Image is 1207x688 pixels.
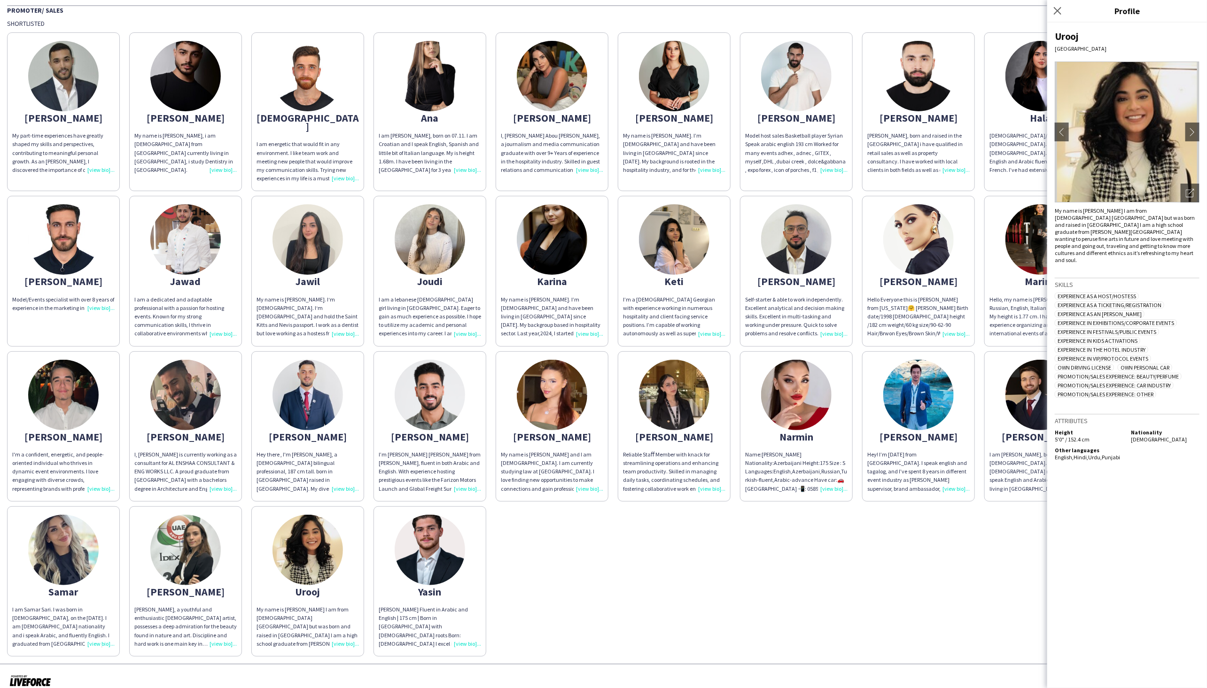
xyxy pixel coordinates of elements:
[989,450,1092,493] div: I am [PERSON_NAME], born on [DEMOGRAPHIC_DATA]. I am a [DEMOGRAPHIC_DATA] national and I speak En...
[395,204,465,275] img: thumb-6630f58990371.jpeg
[12,588,115,596] div: Samar
[273,515,343,585] img: thumb-63248f74aa54b.jpeg
[134,433,237,441] div: [PERSON_NAME]
[1088,454,1102,461] span: Urdu ,
[1181,184,1199,202] div: Open photos pop-in
[1055,319,1177,326] span: Experience in Exhibitions/Corporate Events
[501,295,603,338] div: My name is [PERSON_NAME]. I’m [DEMOGRAPHIC_DATA] and have been living in [GEOGRAPHIC_DATA] since ...
[1055,62,1199,202] img: Crew avatar or photo
[1055,436,1090,443] span: 5'0" / 152.4 cm
[1055,429,1123,436] h5: Height
[379,450,481,493] div: I’m [PERSON_NAME] [PERSON_NAME] from [PERSON_NAME], fluent in both Arabic and English. With exper...
[883,360,954,430] img: thumb-680634d76871d.jpeg
[1055,447,1123,454] h5: Other languages
[639,204,709,275] img: thumb-bb5d36cb-dfbe-4f67-92b6-7397ff9cae96.jpg
[761,360,832,430] img: thumb-6570951b4b34b.jpeg
[134,277,237,286] div: Jawad
[867,277,970,286] div: [PERSON_NAME]
[257,277,359,286] div: Jawil
[9,674,51,687] img: Powered by Liveforce
[761,204,832,275] img: thumb-685c13209b324.jpeg
[623,277,725,286] div: Keti
[395,515,465,585] img: thumb-689e97d6ba457.jpeg
[257,295,359,338] div: My name is [PERSON_NAME]. I‘m [DEMOGRAPHIC_DATA]. I‘m [DEMOGRAPHIC_DATA] and hold the Saint Kitts...
[379,433,481,441] div: [PERSON_NAME]
[257,140,359,183] div: I am energetic that would fit in any environment. I like team work and meeting new people that wo...
[1005,41,1076,111] img: thumb-68a0e79732ed7.jpeg
[623,114,725,122] div: [PERSON_NAME]
[501,277,603,286] div: Karina
[257,450,359,493] div: Hey there , I'm [PERSON_NAME], a [DEMOGRAPHIC_DATA] bilingual professional, 187 cm tall. born in ...
[12,277,115,286] div: [PERSON_NAME]
[1118,364,1172,371] span: Own Personal Car
[257,433,359,441] div: [PERSON_NAME]
[501,131,603,174] div: I, [PERSON_NAME] Abou [PERSON_NAME], a journalism and media communication graduate with over 9+ Y...
[517,360,587,430] img: thumb-68c4c5d4-2e07-4f5d-aaf7-50600b8813dc.jpg
[883,204,954,275] img: thumb-b306182b-ecd6-4290-97aa-4389b2fe93f2.jpg
[134,605,237,648] div: [PERSON_NAME], a youthful and enthusiastic [DEMOGRAPHIC_DATA] artist, possesses a deep admiration...
[1102,454,1120,461] span: Punjabi
[273,204,343,275] img: thumb-63e203762238b.jpeg
[257,588,359,596] div: Urooj
[517,41,587,111] img: thumb-6876d62b12ee4.jpeg
[745,295,848,338] div: Self-starter & able to work independently. Excellent analytical and decision making skills. Excel...
[1055,454,1074,461] span: English ,
[150,204,221,275] img: thumb-47516676-16fb-47e8-9da3-06a4df198164.jpg
[1047,5,1207,17] h3: Profile
[1131,436,1187,443] span: [DEMOGRAPHIC_DATA]
[623,450,725,493] div: Reliable Staﬀ Member with knack for streamlining operations and enhancing team productivity. Skil...
[1055,301,1164,309] span: Experience as a Ticketing/Registration
[12,433,115,441] div: [PERSON_NAME]
[150,515,221,585] img: thumb-6849beddb1cc8.jpeg
[379,605,481,648] div: [PERSON_NAME] Fluent in Arabic and English | 175 cm | Born in [GEOGRAPHIC_DATA] with [DEMOGRAPHIC...
[12,131,115,174] div: My part-time experiences have greatly shaped my skills and perspectives, contributing to meaningf...
[761,41,832,111] img: thumb-66d43ad786d2c.jpg
[134,588,237,596] div: [PERSON_NAME]
[12,605,115,648] div: I am Samar Sari. I was born in [DEMOGRAPHIC_DATA], on the [DATE]. I am [DEMOGRAPHIC_DATA] nationa...
[379,295,481,338] div: I am a lebanese [DEMOGRAPHIC_DATA] girl living in [GEOGRAPHIC_DATA]. Eager to gain as much experi...
[867,433,970,441] div: [PERSON_NAME]
[379,114,481,122] div: Ana
[7,19,1200,28] div: Shortlisted
[273,41,343,111] img: thumb-63ba97a947f41.jpeg
[379,588,481,596] div: Yasin
[1055,364,1114,371] span: Own Driving License
[134,450,237,493] div: I, [PERSON_NAME] is currently working as a consultant for AL ENSHAA CONSULTANT & ENG WORKS LLC. A...
[623,295,725,338] div: I’m a [DEMOGRAPHIC_DATA] Georgian with experience working in numerous hospitality and client faci...
[1055,45,1199,52] div: [GEOGRAPHIC_DATA]
[989,295,1092,338] div: Hello, my name is [PERSON_NAME]. I speak Russian, English, Italian and basic French. My height is...
[867,450,970,493] div: Hey! I’m [DATE] from [GEOGRAPHIC_DATA]. I speak english and tagalog, and I’ve spent 8 years in di...
[7,5,1200,15] div: Promoter/ Sales
[623,131,725,174] div: My name is [PERSON_NAME]. I’m [DEMOGRAPHIC_DATA] and have been living in [GEOGRAPHIC_DATA] since ...
[745,277,848,286] div: [PERSON_NAME]
[501,450,603,493] div: My name is [PERSON_NAME] and I am [DEMOGRAPHIC_DATA]. I am currently studying law at [GEOGRAPHIC_...
[134,131,237,174] div: My name is [PERSON_NAME], i am [DEMOGRAPHIC_DATA] from [GEOGRAPHIC_DATA] currently living in [GEO...
[867,131,970,174] div: [PERSON_NAME], born and raised in the [GEOGRAPHIC_DATA] i have qualified in retail sales as well ...
[12,295,115,312] div: Model/Events specialist with over 8 years of experience in the marketing industry
[1131,429,1199,436] h5: Nationality
[989,114,1092,122] div: Hala
[12,114,115,122] div: [PERSON_NAME]
[989,277,1092,286] div: Marina
[623,433,725,441] div: [PERSON_NAME]
[379,277,481,286] div: Joudi
[1055,391,1156,398] span: Promotion/Sales Experience: Other
[639,360,709,430] img: thumb-684946ce574bd.jpeg
[1074,454,1088,461] span: Hindi ,
[1055,30,1199,43] div: Urooj
[1055,417,1199,425] h3: Attributes
[1055,346,1148,353] span: Experience in The Hotel Industry
[501,433,603,441] div: [PERSON_NAME]
[28,41,99,111] img: thumb-6656fbc3a5347.jpeg
[28,204,99,275] img: thumb-653b9c7585b3b.jpeg
[1055,328,1159,335] span: Experience in Festivals/Public Events
[1055,373,1182,380] span: Promotion/Sales Experience: Beauty/Perfume
[989,433,1092,441] div: [PERSON_NAME]
[134,114,237,122] div: [PERSON_NAME]
[745,433,848,441] div: Narmin
[150,360,221,430] img: thumb-67c98f3469e3d.jpeg
[134,295,237,338] div: I am a dedicated and adaptable professional with a passion for hosting events. Known for my stron...
[395,41,465,111] img: thumb-6775550e4b30c.png
[1055,280,1199,289] h3: Skills
[150,41,221,111] img: thumb-66f6a67fbb45e.jpeg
